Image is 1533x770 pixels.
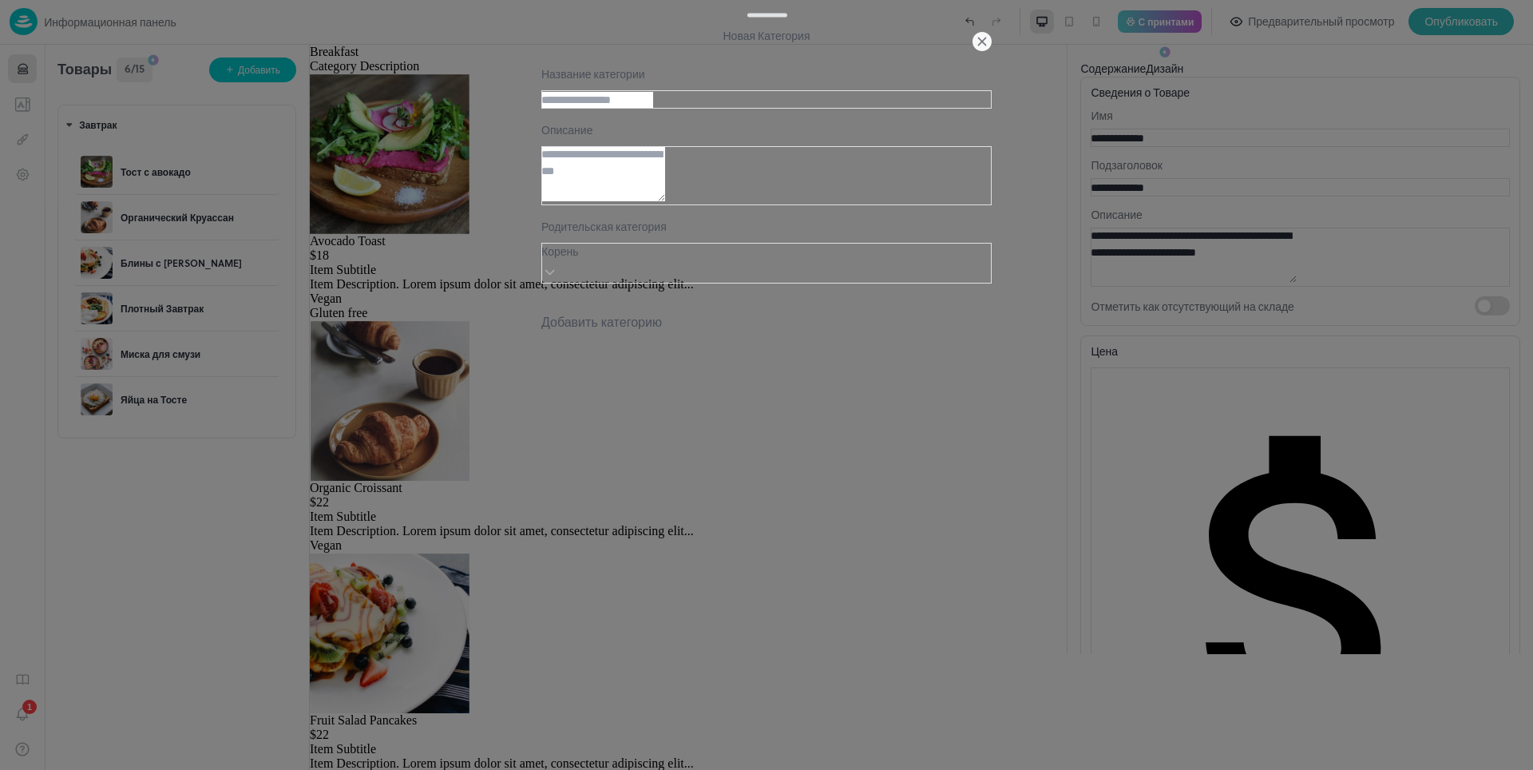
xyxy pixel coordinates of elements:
ya-tr-span: Новая Категория [723,27,810,44]
ya-tr-span: Название категории [541,65,645,82]
ya-tr-span: Описание [541,121,592,138]
ya-tr-span: Корень [541,243,579,260]
button: Добавить категорию [541,312,662,331]
div: Корень [541,243,992,260]
ya-tr-span: Родительская категория [541,218,667,235]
